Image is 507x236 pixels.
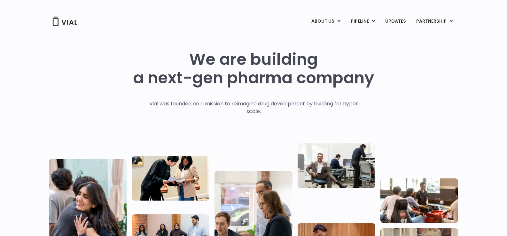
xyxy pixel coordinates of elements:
[380,16,411,27] a: UPDATES
[380,178,458,223] img: Group of people playing whirlyball
[346,16,380,27] a: PIPELINEMenu Toggle
[306,16,345,27] a: ABOUT USMenu Toggle
[133,50,374,87] h1: We are building a next-gen pharma company
[132,156,209,201] img: Two people looking at a paper talking.
[52,17,78,26] img: Vial Logo
[298,143,375,188] img: Three people working in an office
[143,100,365,115] p: Vial was founded on a mission to reimagine drug development by building for hyper scale.
[411,16,458,27] a: PARTNERSHIPMenu Toggle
